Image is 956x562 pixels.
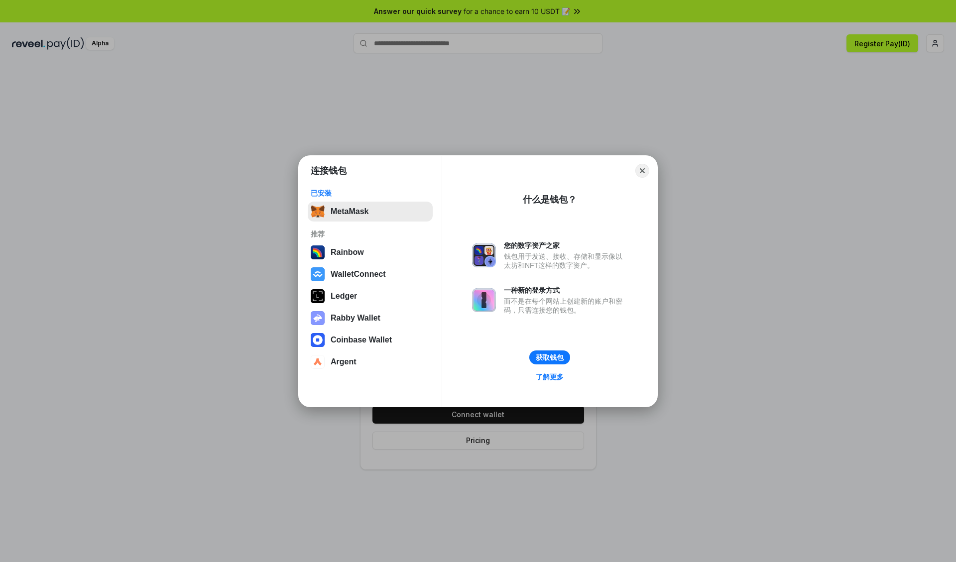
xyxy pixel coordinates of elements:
[308,242,433,262] button: Rainbow
[472,243,496,267] img: svg+xml,%3Csvg%20xmlns%3D%22http%3A%2F%2Fwww.w3.org%2F2000%2Fsvg%22%20fill%3D%22none%22%20viewBox...
[504,252,627,270] div: 钱包用于发送、接收、存储和显示像以太坊和NFT这样的数字资产。
[308,330,433,350] button: Coinbase Wallet
[311,289,325,303] img: svg+xml,%3Csvg%20xmlns%3D%22http%3A%2F%2Fwww.w3.org%2F2000%2Fsvg%22%20width%3D%2228%22%20height%3...
[311,229,430,238] div: 推荐
[308,286,433,306] button: Ledger
[311,355,325,369] img: svg+xml,%3Csvg%20width%3D%2228%22%20height%3D%2228%22%20viewBox%3D%220%200%2028%2028%22%20fill%3D...
[523,194,577,206] div: 什么是钱包？
[311,205,325,219] img: svg+xml,%3Csvg%20fill%3D%22none%22%20height%3D%2233%22%20viewBox%3D%220%200%2035%2033%22%20width%...
[331,248,364,257] div: Rainbow
[311,245,325,259] img: svg+xml,%3Csvg%20width%3D%22120%22%20height%3D%22120%22%20viewBox%3D%220%200%20120%20120%22%20fil...
[311,311,325,325] img: svg+xml,%3Csvg%20xmlns%3D%22http%3A%2F%2Fwww.w3.org%2F2000%2Fsvg%22%20fill%3D%22none%22%20viewBox...
[472,288,496,312] img: svg+xml,%3Csvg%20xmlns%3D%22http%3A%2F%2Fwww.w3.org%2F2000%2Fsvg%22%20fill%3D%22none%22%20viewBox...
[311,165,347,177] h1: 连接钱包
[504,241,627,250] div: 您的数字资产之家
[311,267,325,281] img: svg+xml,%3Csvg%20width%3D%2228%22%20height%3D%2228%22%20viewBox%3D%220%200%2028%2028%22%20fill%3D...
[311,333,325,347] img: svg+xml,%3Csvg%20width%3D%2228%22%20height%3D%2228%22%20viewBox%3D%220%200%2028%2028%22%20fill%3D...
[504,297,627,315] div: 而不是在每个网站上创建新的账户和密码，只需连接您的钱包。
[308,308,433,328] button: Rabby Wallet
[308,264,433,284] button: WalletConnect
[536,353,564,362] div: 获取钱包
[635,164,649,178] button: Close
[504,286,627,295] div: 一种新的登录方式
[308,352,433,372] button: Argent
[536,372,564,381] div: 了解更多
[530,370,570,383] a: 了解更多
[331,357,357,366] div: Argent
[311,189,430,198] div: 已安装
[331,207,368,216] div: MetaMask
[331,314,380,323] div: Rabby Wallet
[308,202,433,222] button: MetaMask
[331,292,357,301] div: Ledger
[331,336,392,344] div: Coinbase Wallet
[529,350,570,364] button: 获取钱包
[331,270,386,279] div: WalletConnect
